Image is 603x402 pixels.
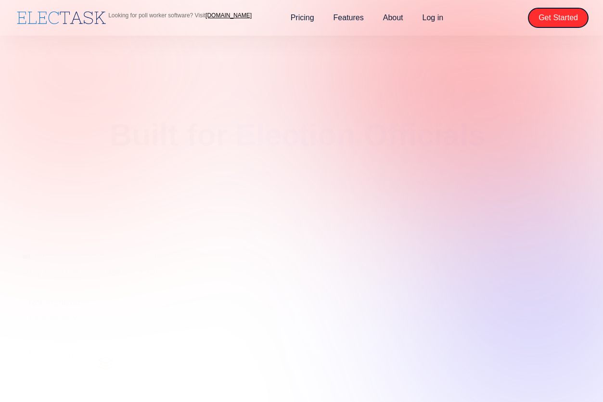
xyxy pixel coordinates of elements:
[324,8,373,28] a: Features
[281,8,324,28] a: Pricing
[14,9,108,26] a: home
[228,116,493,156] span: Election Officials
[205,12,252,19] a: [DOMAIN_NAME]
[413,8,453,28] a: Log in
[108,13,252,18] p: Looking for poll worker software? Visit
[110,116,493,156] h1: Built for
[373,8,413,28] a: About
[528,8,589,28] a: Get Started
